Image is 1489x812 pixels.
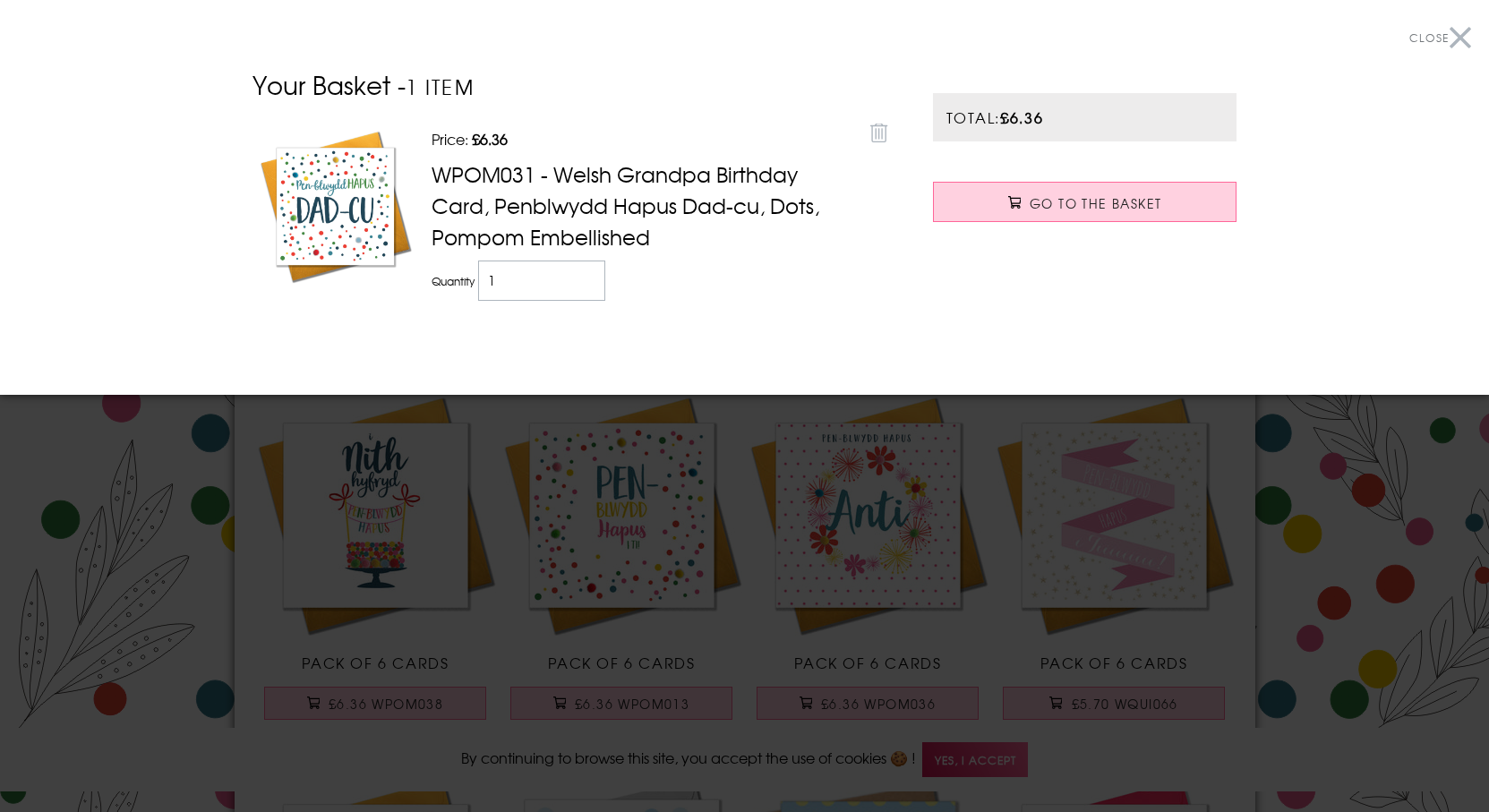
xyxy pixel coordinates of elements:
[432,273,475,289] label: Quantity
[468,128,508,150] strong: £6.36
[1030,194,1161,212] span: Go to the Basket
[432,158,819,251] a: WPOM031 - Welsh Grandpa Birthday Card, Penblwydd Hapus Dad-cu, Dots, Pompom Embellished
[1000,107,1043,128] strong: £6.36
[1409,30,1449,46] span: Close
[933,182,1237,222] a: Go to the Basket
[252,66,897,103] h2: Your Basket -
[933,93,1237,141] p: Total:
[866,115,893,147] a: Remove
[432,128,857,150] p: Price:
[406,72,475,101] small: 1 item
[257,128,414,285] img: B01N195EGM.MAIN.jpg
[1409,18,1471,58] button: Close menu
[478,261,606,301] input: Item quantity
